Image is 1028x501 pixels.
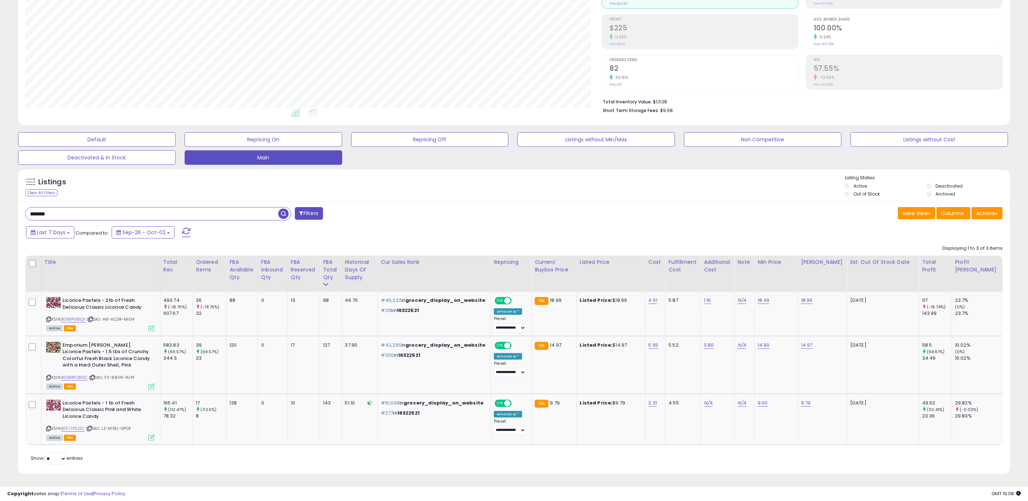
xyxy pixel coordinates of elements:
a: N/A [737,297,746,304]
div: FBA inbound Qty [261,258,285,281]
div: Ordered Items [196,258,223,274]
div: 10 [291,400,314,406]
span: 18.99 [550,297,562,304]
small: (-18.74%) [927,304,946,310]
span: grocery_display_on_website [404,399,483,406]
small: (-18.75%) [168,304,187,310]
div: 98 [323,297,336,304]
div: 26 [196,297,226,304]
div: FBA Available Qty [229,258,255,281]
b: Listed Price: [580,399,613,406]
small: (69.57%) [201,349,219,355]
b: Listed Price: [580,297,613,304]
button: Non Competitive [684,132,842,147]
small: (112.47%) [168,407,186,412]
div: 32 [196,310,226,317]
div: Amazon AI * [494,353,522,360]
p: in [381,410,485,416]
div: 117 [922,297,952,304]
span: FBA [64,384,76,390]
button: Actions [972,207,1003,219]
span: | SKU: H6-AC0R-MI04 [87,316,134,322]
img: 512daDSgSYL._SL40_.jpg [46,400,61,411]
div: 0 [261,297,282,304]
div: Fulfillment Cost [668,258,698,274]
div: Cur Sales Rank [381,258,488,266]
small: Prev: $1,030 [610,1,628,6]
a: Terms of Use [62,490,93,497]
div: seller snap | | [7,491,125,497]
span: #277 [381,410,393,416]
img: 516kWP6+xxL._SL40_.jpg [46,297,61,308]
div: Historical Days Of Supply [345,258,375,281]
span: 14.97 [550,342,562,348]
small: (0%) [955,349,965,355]
span: 16322521 [397,410,420,416]
span: 2025-10-10 19:08 GMT [992,490,1021,497]
div: 34.49 [922,355,952,361]
div: FBA Total Qty [323,258,339,281]
div: $9.79 [580,400,640,406]
span: #61,099 [381,399,400,406]
button: Save View [898,207,935,219]
div: 0 [261,400,282,406]
div: 0 [261,342,282,348]
div: 23.7% [955,310,1002,317]
span: ON [495,342,504,348]
div: 29.82% [955,400,1002,406]
span: All listings currently available for purchase on Amazon [46,435,63,441]
div: 143.99 [922,310,952,317]
small: FBA [535,400,548,408]
div: 88 [229,297,253,304]
div: 39 [196,342,226,348]
div: 493.74 [163,297,193,304]
a: B09BRFQRGC [61,374,88,381]
a: 18.49 [758,297,770,304]
div: 51.10 [345,400,372,406]
div: Title [44,258,157,266]
button: Repricing On [185,132,342,147]
a: 18.99 [801,297,813,304]
div: Est. Out Of Stock Date [850,258,916,266]
p: in [381,400,485,406]
button: Default [18,132,176,147]
span: #46,232 [381,297,401,304]
a: N/A [737,399,746,407]
div: 10.02% [955,355,1002,361]
span: | SKU: F2-88V9-4U4T [89,374,134,380]
div: Additional Cost [704,258,731,274]
span: ON [495,400,504,406]
span: grocery_display_on_website [405,297,485,304]
a: 4.61 [649,297,658,304]
span: | SKU: LZ-M3EL-GPOF [86,425,131,431]
div: 4.55 [668,400,695,406]
small: 0.24% [817,34,831,40]
div: Displaying 1 to 3 of 3 items [942,245,1003,252]
div: 23 [196,355,226,361]
button: Columns [937,207,971,219]
div: 46.70 [345,297,372,304]
small: Prev: 63 [610,82,622,87]
b: Total Inventory Value: [603,99,652,105]
h2: 82 [610,64,798,74]
small: (-0.03%) [960,407,978,412]
span: Avg. Buybox Share [814,18,1002,22]
button: Listings without Cost [851,132,1008,147]
small: FBA [535,297,548,305]
a: 0.80 [704,342,714,349]
div: Amazon AI * [494,308,522,315]
small: (69.61%) [927,349,945,355]
h5: Listings [38,177,66,187]
div: 8 [196,413,226,419]
h2: $225 [610,24,798,34]
h2: 57.55% [814,64,1002,74]
span: $9.68 [660,107,673,114]
div: Amazon AI * [494,411,522,417]
small: FBA [535,342,548,350]
small: -13.65% [817,75,835,80]
div: $18.99 [580,297,640,304]
a: Privacy Policy [94,490,125,497]
p: in [381,342,485,348]
p: in [381,297,485,304]
a: 1.16 [704,297,711,304]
